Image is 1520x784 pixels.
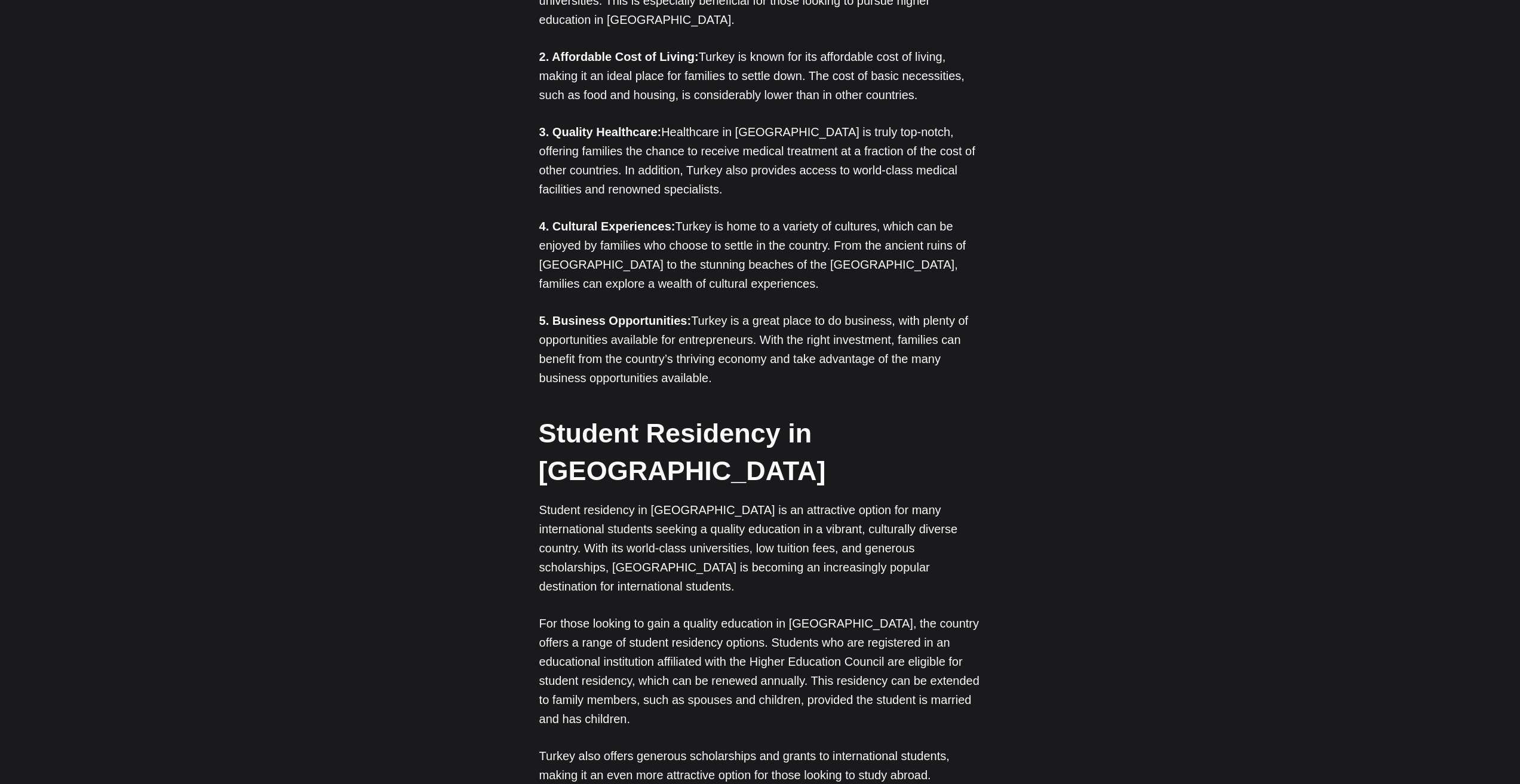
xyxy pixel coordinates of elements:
[539,125,662,139] strong: 3. Quality Healthcare:
[539,217,981,293] p: Turkey is home to a variety of cultures, which can be enjoyed by families who choose to settle in...
[539,614,981,728] p: For those looking to gain a quality education in [GEOGRAPHIC_DATA], the country offers a range of...
[539,311,981,388] p: Turkey is a great place to do business, with plenty of opportunities available for entrepreneurs....
[539,50,699,63] strong: 2. Affordable Cost of Living:
[539,414,981,490] h2: Student Residency in [GEOGRAPHIC_DATA]
[539,500,981,596] p: Student residency in [GEOGRAPHIC_DATA] is an attractive option for many international students se...
[539,47,981,104] p: Turkey is known for its affordable cost of living, making it an ideal place for families to settl...
[539,314,691,327] strong: 5. Business Opportunities:
[539,122,981,199] p: Healthcare in [GEOGRAPHIC_DATA] is truly top-notch, offering families the chance to receive medic...
[539,220,675,233] strong: 4. Cultural Experiences:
